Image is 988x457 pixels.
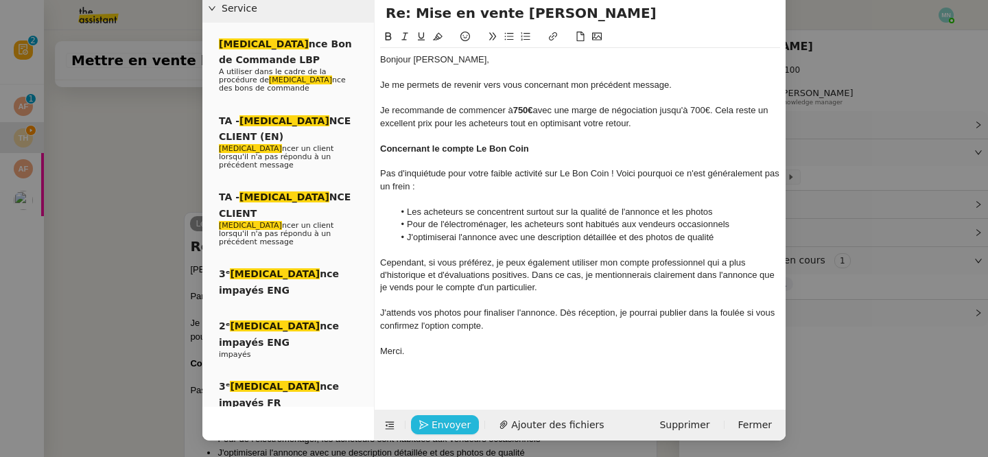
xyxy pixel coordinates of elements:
[230,381,320,392] em: [MEDICAL_DATA]
[411,415,479,434] button: Envoyer
[651,416,718,435] button: Supprimer
[219,221,333,246] span: ncer un client lorsqu'il n'a pas répondu à un précédent message
[380,257,780,294] div: Cependant, si vous préférez, je peux également utiliser mon compte professionnel qui a plus d'his...
[269,75,332,84] em: [MEDICAL_DATA]
[239,191,329,202] em: [MEDICAL_DATA]
[491,415,612,434] button: Ajouter des fichiers
[738,417,772,433] span: Fermer
[380,79,780,91] div: Je me permets de revenir vers vous concernant mon précédent message.
[239,115,329,126] em: [MEDICAL_DATA]
[219,191,351,218] span: TA - NCE CLIENT
[219,350,251,359] span: impayés
[219,38,309,49] em: [MEDICAL_DATA]
[380,54,780,66] div: Bonjour ﻿[PERSON_NAME]﻿,
[219,144,282,153] em: [MEDICAL_DATA]
[730,416,780,435] button: Fermer
[659,417,709,433] span: Supprimer
[513,105,533,115] strong: 750€
[380,143,529,154] strong: Concernant le compte Le Bon Coin
[386,3,775,23] input: Subject
[380,104,780,130] div: Je recommande de commencer à avec une marge de négociation jusqu'à 700€. Cela reste un excellent ...
[394,231,781,244] li: J'optimiserai l'annonce avec une description détaillée et des photos de qualité
[432,417,471,433] span: Envoyer
[380,345,780,358] div: Merci.
[219,115,351,142] span: TA - NCE CLIENT (EN)
[219,221,282,230] em: [MEDICAL_DATA]
[230,268,320,279] em: [MEDICAL_DATA]
[219,38,352,65] span: nce Bon de Commande LBP
[394,218,781,231] li: Pour de l'électroménager, les acheteurs sont habitués aux vendeurs occasionnels
[511,417,604,433] span: Ajouter des fichiers
[380,167,780,193] div: Pas d'inquiétude pour votre faible activité sur Le Bon Coin ! Voici pourquoi ce n'est généralemen...
[230,320,320,331] em: [MEDICAL_DATA]
[219,67,346,93] span: A utiliser dans le cadre de la procédure de nce des bons de commande
[219,320,339,347] span: 2ᵉ nce impayés ENG
[222,1,368,16] span: Service
[219,268,339,295] span: 3ᵉ nce impayés ENG
[380,307,780,332] div: J'attends vos photos pour finaliser l'annonce. Dès réception, je pourrai publier dans la foulée s...
[219,381,339,408] span: 3ᵉ nce impayés FR
[219,144,333,169] span: ncer un client lorsqu'il n'a pas répondu à un précédent message
[394,206,781,218] li: Les acheteurs se concentrent surtout sur la qualité de l'annonce et les photos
